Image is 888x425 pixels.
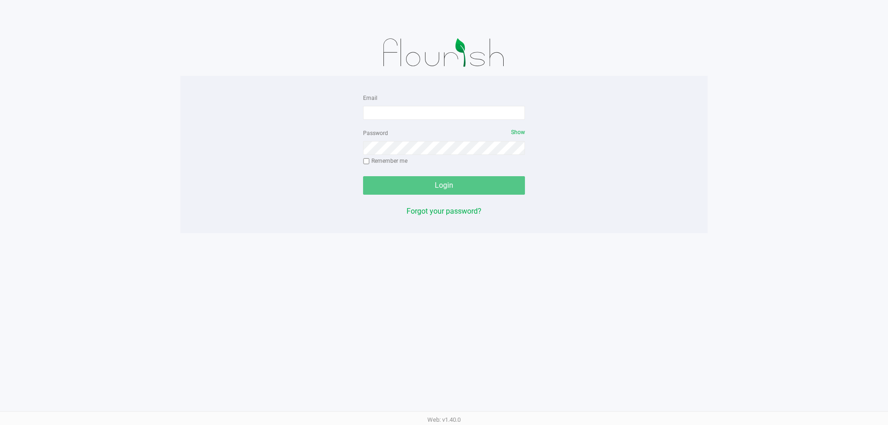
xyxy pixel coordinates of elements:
label: Email [363,94,377,102]
button: Forgot your password? [407,206,481,217]
input: Remember me [363,158,370,165]
label: Password [363,129,388,137]
span: Show [511,129,525,136]
label: Remember me [363,157,407,165]
span: Web: v1.40.0 [427,416,461,423]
